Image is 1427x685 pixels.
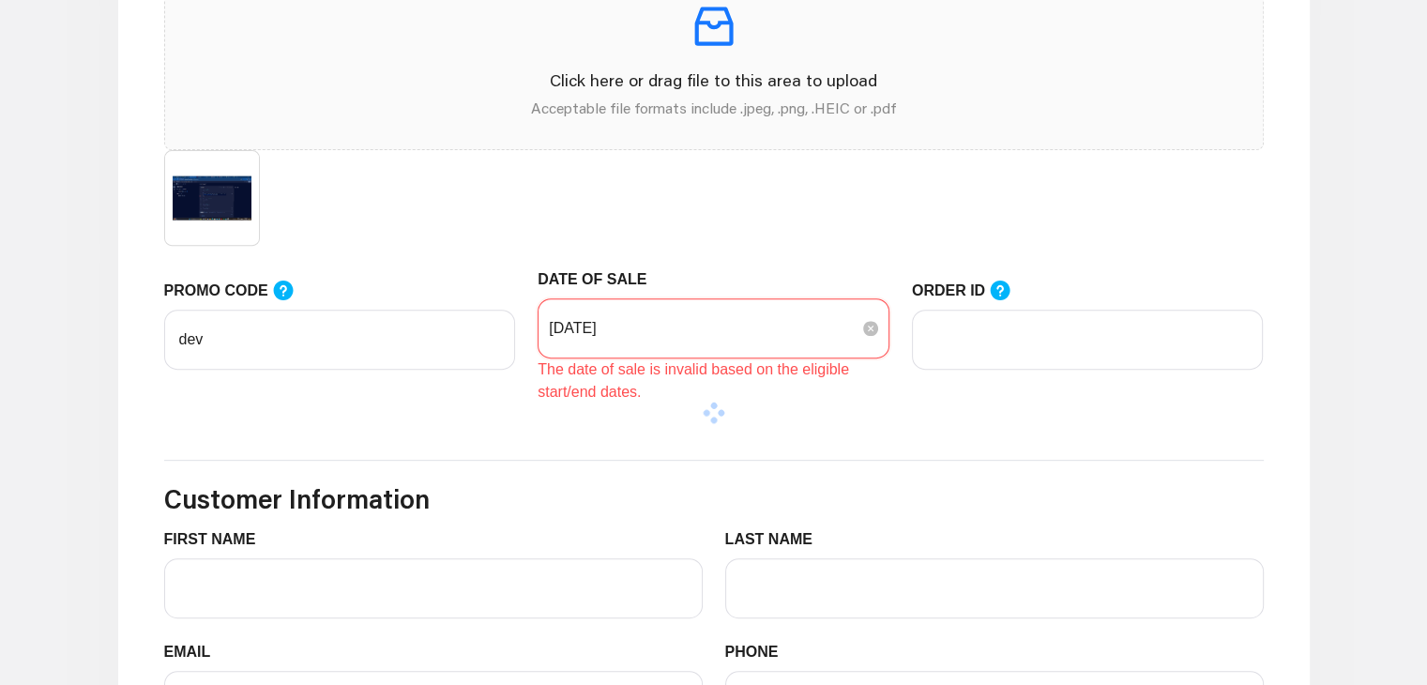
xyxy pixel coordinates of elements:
[180,97,1248,119] p: Acceptable file formats include .jpeg, .png, .HEIC or .pdf
[538,358,889,403] div: The date of sale is invalid based on the eligible start/end dates.
[725,558,1264,618] input: LAST NAME
[725,641,793,663] label: PHONE
[180,68,1248,93] p: Click here or drag file to this area to upload
[725,528,827,551] label: LAST NAME
[863,321,878,336] span: close-circle
[164,280,312,303] label: PROMO CODE
[549,317,859,340] input: DATE OF SALE
[164,558,703,618] input: FIRST NAME
[164,528,270,551] label: FIRST NAME
[164,641,225,663] label: EMAIL
[912,280,1030,303] label: ORDER ID
[538,268,660,291] label: DATE OF SALE
[164,483,1264,515] h3: Customer Information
